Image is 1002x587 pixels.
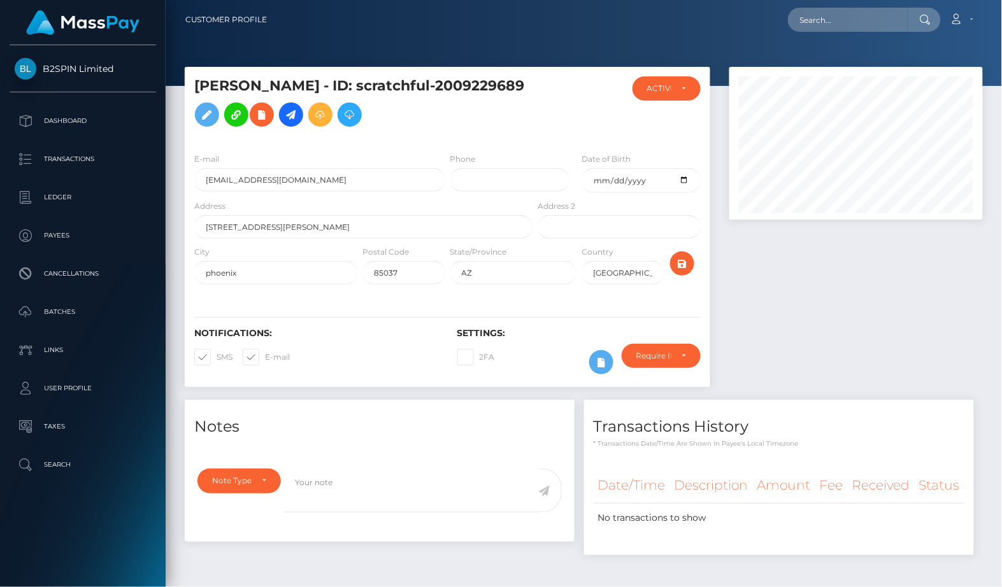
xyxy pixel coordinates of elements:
[15,150,151,169] p: Transactions
[10,220,156,251] a: Payees
[194,76,526,133] h5: [PERSON_NAME] - ID: scratchful-2009229689
[788,8,908,32] input: Search...
[15,341,151,360] p: Links
[194,416,565,438] h4: Notes
[10,143,156,175] a: Transactions
[26,10,140,35] img: MassPay Logo
[15,455,151,474] p: Search
[10,63,156,74] span: B2SPIN Limited
[279,103,303,127] a: Initiate Payout
[457,328,701,339] h6: Settings:
[362,246,409,258] label: Postal Code
[15,111,151,131] p: Dashboard
[915,468,964,503] th: Status
[15,188,151,207] p: Ledger
[848,468,915,503] th: Received
[10,372,156,404] a: User Profile
[10,181,156,213] a: Ledger
[185,6,267,33] a: Customer Profile
[636,351,672,361] div: Require ID/Selfie Verification
[670,468,753,503] th: Description
[594,468,670,503] th: Date/Time
[194,328,438,339] h6: Notifications:
[594,503,964,532] td: No transactions to show
[10,105,156,137] a: Dashboard
[450,246,507,258] label: State/Province
[15,226,151,245] p: Payees
[194,349,233,365] label: SMS
[594,439,964,448] p: * Transactions date/time are shown in payee's local timezone
[622,344,701,368] button: Require ID/Selfie Verification
[10,296,156,328] a: Batches
[15,417,151,436] p: Taxes
[15,58,36,80] img: B2SPIN Limited
[15,302,151,322] p: Batches
[582,246,613,258] label: Country
[194,246,210,258] label: City
[197,469,281,493] button: Note Type
[243,349,290,365] label: E-mail
[450,153,476,165] label: Phone
[815,468,848,503] th: Fee
[10,449,156,481] a: Search
[15,264,151,283] p: Cancellations
[538,201,575,212] label: Address 2
[194,201,225,212] label: Address
[457,349,495,365] label: 2FA
[753,468,815,503] th: Amount
[647,83,672,94] div: ACTIVE
[10,411,156,442] a: Taxes
[212,476,252,486] div: Note Type
[15,379,151,398] p: User Profile
[582,153,631,165] label: Date of Birth
[10,334,156,366] a: Links
[194,153,219,165] label: E-mail
[633,76,701,101] button: ACTIVE
[594,416,964,438] h4: Transactions History
[10,258,156,290] a: Cancellations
